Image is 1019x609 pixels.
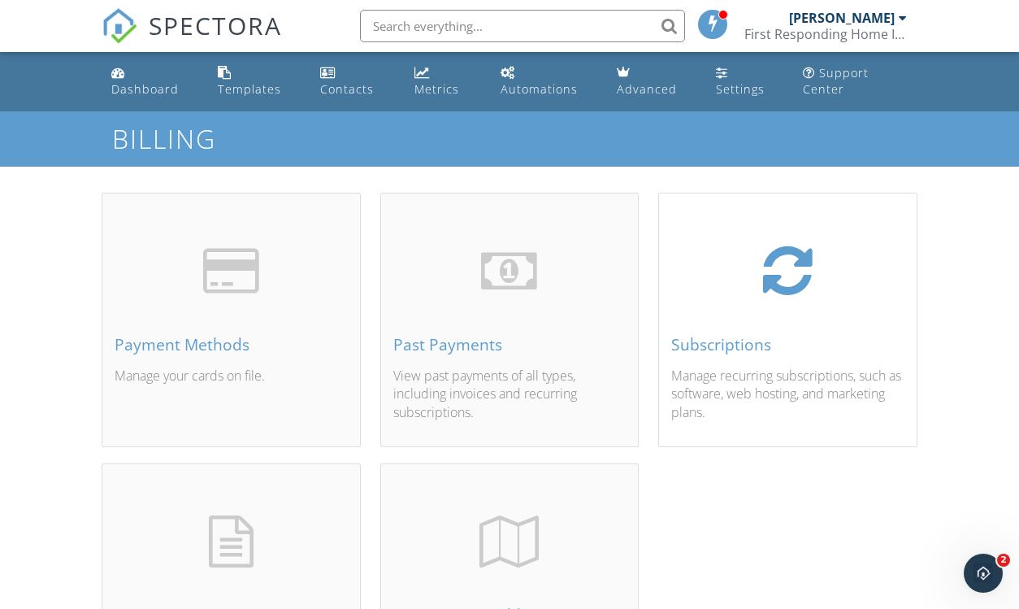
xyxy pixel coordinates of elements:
[102,8,137,44] img: The Best Home Inspection Software - Spectora
[102,193,360,447] a: Payment Methods Manage your cards on file.
[997,554,1010,567] span: 2
[218,81,281,97] div: Templates
[709,59,783,105] a: Settings
[314,59,395,105] a: Contacts
[393,336,626,354] div: Past Payments
[149,8,282,42] span: SPECTORA
[803,65,869,97] div: Support Center
[744,26,907,42] div: First Responding Home Inspections
[716,81,765,97] div: Settings
[211,59,301,105] a: Templates
[111,81,179,97] div: Dashboard
[115,336,347,354] div: Payment Methods
[380,193,639,447] a: Past Payments View past payments of all types, including invoices and recurring subscriptions.
[494,59,597,105] a: Automations (Basic)
[112,124,907,153] h1: Billing
[789,10,895,26] div: [PERSON_NAME]
[671,336,904,354] div: Subscriptions
[320,81,374,97] div: Contacts
[617,81,677,97] div: Advanced
[408,59,481,105] a: Metrics
[964,554,1003,593] iframe: Intercom live chat
[360,10,685,42] input: Search everything...
[393,367,626,421] p: View past payments of all types, including invoices and recurring subscriptions.
[501,81,578,97] div: Automations
[414,81,459,97] div: Metrics
[610,59,696,105] a: Advanced
[105,59,198,105] a: Dashboard
[796,59,914,105] a: Support Center
[102,22,282,56] a: SPECTORA
[658,193,917,447] a: Subscriptions Manage recurring subscriptions, such as software, web hosting, and marketing plans.
[115,367,347,421] p: Manage your cards on file.
[671,367,904,421] p: Manage recurring subscriptions, such as software, web hosting, and marketing plans.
